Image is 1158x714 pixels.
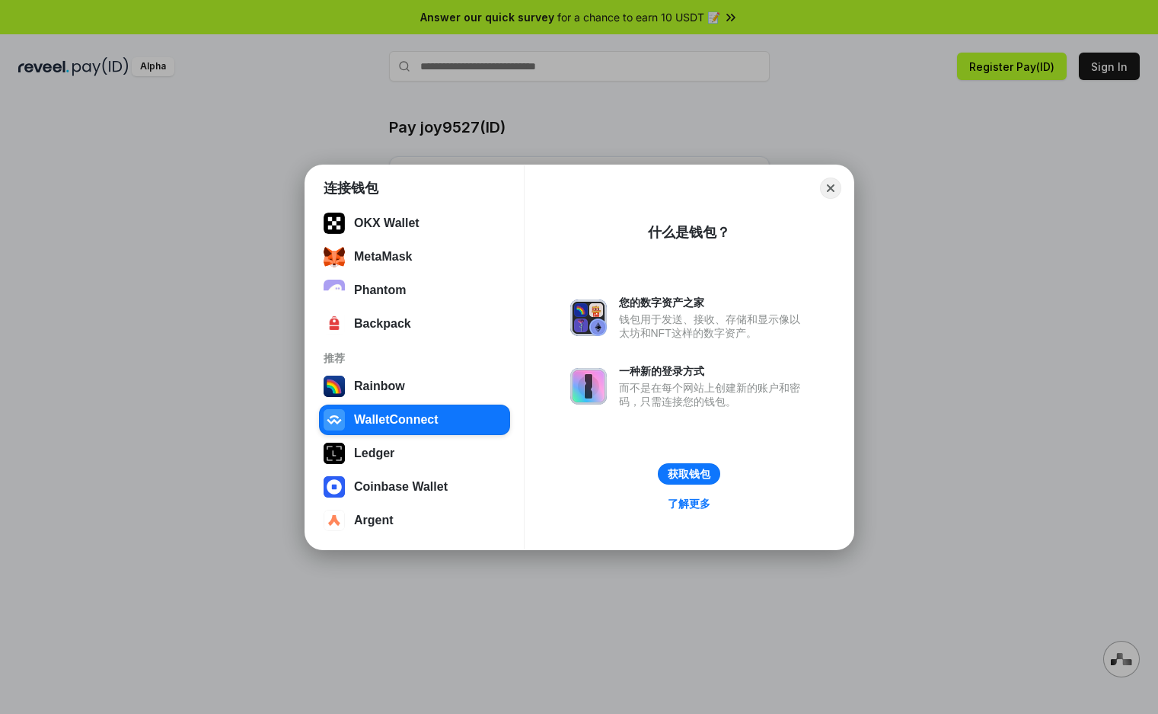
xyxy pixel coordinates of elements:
[324,376,345,397] img: svg+xml,%3Csvg%20width%3D%22120%22%20height%3D%22120%22%20viewBox%3D%220%200%20120%20120%22%20fil...
[324,246,345,267] img: svg+xml;base64,PHN2ZyB3aWR0aD0iMzUiIGhlaWdodD0iMzQiIHZpZXdCb3g9IjAgMCAzNSAzNCIgZmlsbD0ibm9uZSIgeG...
[324,351,506,365] div: 推荐
[354,250,412,264] div: MetaMask
[668,497,710,511] div: 了解更多
[619,381,808,408] div: 而不是在每个网站上创建新的账户和密码，只需连接您的钱包。
[319,309,510,339] button: Backpack
[619,296,808,309] div: 您的数字资产之家
[659,494,719,514] a: 了解更多
[324,313,345,335] img: 4BxBxKvl5W07cAAAAASUVORK5CYII=
[319,275,510,306] button: Phantom
[324,179,378,197] h1: 连接钱包
[658,463,720,485] button: 获取钱包
[668,467,710,481] div: 获取钱包
[619,364,808,378] div: 一种新的登录方式
[324,409,345,431] img: svg+xml,%3Csvg%20width%3D%2228%22%20height%3D%2228%22%20viewBox%3D%220%200%2028%2028%22%20fill%3D...
[324,476,345,498] img: svg+xml,%3Csvg%20width%3D%2228%22%20height%3D%2228%22%20viewBox%3D%220%200%2028%2028%22%20fill%3D...
[324,280,345,301] img: epq2vO3P5aLWl15yRS7Q49p1fHTx2Sgh99jU3kfXv7cnPATIVQHAx5oQs66JWv3SWEjHOsb3kKgmE5WNBxBId7C8gm8wEgOvz...
[354,413,439,427] div: WalletConnect
[319,472,510,502] button: Coinbase Wallet
[570,368,607,405] img: svg+xml,%3Csvg%20xmlns%3D%22http%3A%2F%2Fwww.w3.org%2F2000%2Fsvg%22%20fill%3D%22none%22%20viewBox...
[354,379,405,393] div: Rainbow
[324,213,345,234] img: 5VZ71FV6L7PA3gg3tXrdQ+DgLhC+75Wq3no69P3MC0NFQpx2lL04Ql9gHK1bRDjsSBIvScBnDTk1WrlGIZBorIDEYJj+rhdgn...
[354,317,411,331] div: Backpack
[354,480,448,494] div: Coinbase Wallet
[319,371,510,402] button: Rainbow
[648,223,730,242] div: 什么是钱包？
[354,216,419,230] div: OKX Wallet
[319,174,510,205] button: Zerion
[319,505,510,536] button: Argent
[354,283,406,297] div: Phantom
[354,447,394,460] div: Ledger
[319,438,510,469] button: Ledger
[354,514,394,527] div: Argent
[324,443,345,464] img: svg+xml,%3Csvg%20xmlns%3D%22http%3A%2F%2Fwww.w3.org%2F2000%2Fsvg%22%20width%3D%2228%22%20height%3...
[570,299,607,336] img: svg+xml,%3Csvg%20xmlns%3D%22http%3A%2F%2Fwww.w3.org%2F2000%2Fsvg%22%20fill%3D%22none%22%20viewBox...
[324,510,345,531] img: svg+xml,%3Csvg%20width%3D%2228%22%20height%3D%2228%22%20viewBox%3D%220%200%2028%2028%22%20fill%3D...
[820,178,841,199] button: Close
[619,312,808,340] div: 钱包用于发送、接收、存储和显示像以太坊和NFT这样的数字资产。
[319,208,510,239] button: OKX Wallet
[319,405,510,435] button: WalletConnect
[319,242,510,272] button: MetaMask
